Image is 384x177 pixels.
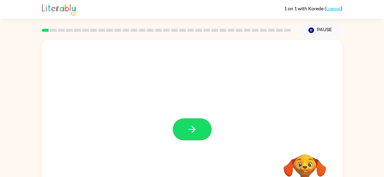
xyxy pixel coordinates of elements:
[326,5,341,11] a: Logout
[284,5,342,11] div: ( )
[298,23,342,37] button: Pause
[284,5,325,11] span: 1 on 1 with Korede
[42,2,76,16] img: Literably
